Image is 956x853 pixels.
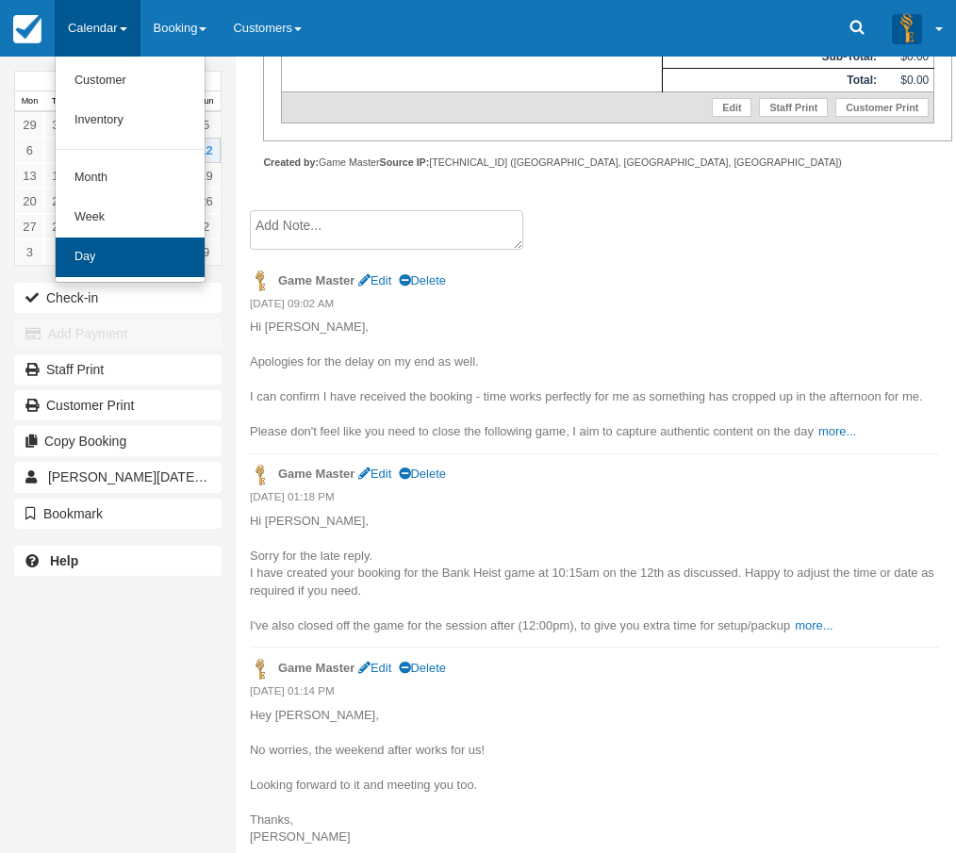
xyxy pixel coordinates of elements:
[191,189,221,214] a: 26
[892,13,922,43] img: A3
[250,707,939,846] p: Hey [PERSON_NAME], No worries, the weekend after works for us! Looking forward to it and meeting ...
[662,69,882,92] th: Total:
[44,138,74,163] a: 7
[15,91,44,112] th: Mon
[278,273,354,287] strong: Game Master
[250,513,939,635] p: Hi [PERSON_NAME], Sorry for the late reply. I have created your booking for the Bank Heist game a...
[50,553,78,568] b: Help
[15,138,44,163] a: 6
[44,189,74,214] a: 21
[191,214,221,239] a: 2
[15,239,44,265] a: 3
[278,467,354,481] strong: Game Master
[56,238,205,277] a: Day
[14,283,222,313] button: Check-in
[191,91,221,112] th: Sun
[13,15,41,43] img: checkfront-main-nav-mini-logo.png
[14,499,222,529] button: Bookmark
[795,618,832,632] a: more...
[358,661,391,675] a: Edit
[14,546,222,576] a: Help
[882,69,934,92] td: $0.00
[191,163,221,189] a: 19
[712,98,751,117] a: Edit
[14,462,222,492] a: [PERSON_NAME][DATE] 1
[191,138,221,163] a: 12
[44,112,74,138] a: 30
[380,156,430,168] strong: Source IP:
[56,101,205,140] a: Inventory
[662,45,882,69] th: Sub-Total:
[278,661,354,675] strong: Game Master
[250,296,939,317] em: [DATE] 09:02 AM
[14,390,222,420] a: Customer Print
[191,112,221,138] a: 5
[250,319,939,441] p: Hi [PERSON_NAME], Apologies for the delay on my end as well. I can confirm I have received the bo...
[44,91,74,112] th: Tue
[55,57,206,283] ul: Calendar
[263,156,952,170] div: Game Master [TECHNICAL_ID] ([GEOGRAPHIC_DATA], [GEOGRAPHIC_DATA], [GEOGRAPHIC_DATA])
[202,469,220,486] span: 1
[14,319,222,349] button: Add Payment
[14,426,222,456] button: Copy Booking
[56,198,205,238] a: Week
[399,661,446,675] a: Delete
[15,112,44,138] a: 29
[250,489,939,510] em: [DATE] 01:18 PM
[44,239,74,265] a: 4
[15,163,44,189] a: 13
[358,467,391,481] a: Edit
[882,45,934,69] td: $0.00
[191,239,221,265] a: 9
[358,273,391,287] a: Edit
[263,156,319,168] strong: Created by:
[15,189,44,214] a: 20
[15,214,44,239] a: 27
[56,158,205,198] a: Month
[818,424,856,438] a: more...
[250,683,939,704] em: [DATE] 01:14 PM
[399,467,446,481] a: Delete
[48,469,207,484] span: [PERSON_NAME][DATE]
[759,98,828,117] a: Staff Print
[56,61,205,101] a: Customer
[835,98,929,117] a: Customer Print
[44,214,74,239] a: 28
[44,163,74,189] a: 14
[399,273,446,287] a: Delete
[14,354,222,385] a: Staff Print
